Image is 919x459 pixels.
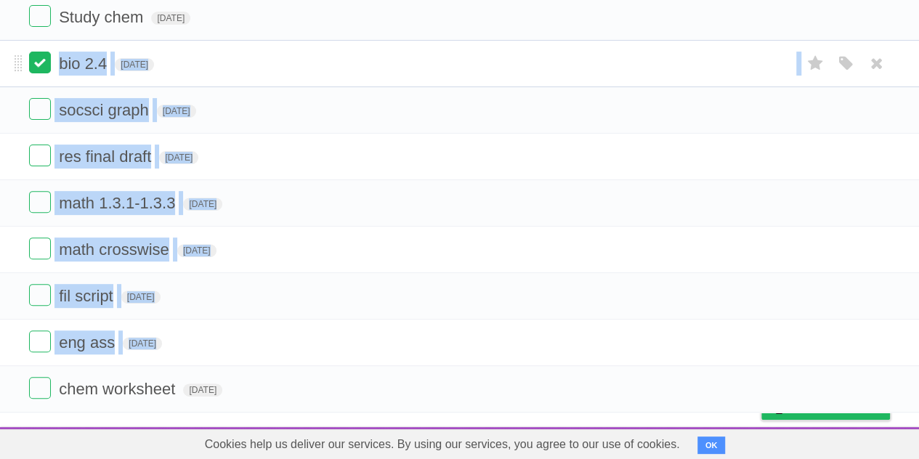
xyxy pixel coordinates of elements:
[121,291,161,304] span: [DATE]
[792,394,883,419] span: Buy me a coffee
[29,237,51,259] label: Done
[59,240,173,259] span: math crosswise
[29,284,51,306] label: Done
[29,377,51,399] label: Done
[157,105,196,118] span: [DATE]
[29,145,51,166] label: Done
[29,52,51,73] label: Done
[59,194,179,212] span: math 1.3.1-1.3.3
[151,12,190,25] span: [DATE]
[59,101,153,119] span: socsci graph
[177,244,216,257] span: [DATE]
[59,287,117,305] span: fil script
[801,52,829,76] label: Star task
[123,337,162,350] span: [DATE]
[29,191,51,213] label: Done
[59,333,118,352] span: eng ass
[59,54,110,73] span: bio 2.4
[29,330,51,352] label: Done
[29,98,51,120] label: Done
[29,5,51,27] label: Done
[59,8,147,26] span: Study chem
[159,151,198,164] span: [DATE]
[59,147,155,166] span: res final draft
[59,380,179,398] span: chem worksheet
[115,58,154,71] span: [DATE]
[183,198,222,211] span: [DATE]
[183,383,222,397] span: [DATE]
[697,436,726,454] button: OK
[190,430,695,459] span: Cookies help us deliver our services. By using our services, you agree to our use of cookies.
